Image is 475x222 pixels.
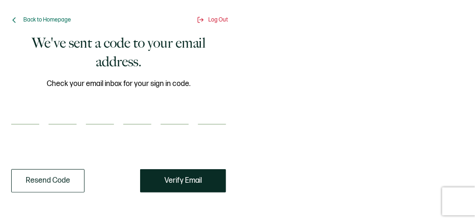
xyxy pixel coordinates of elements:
[209,16,228,23] span: Log Out
[164,177,202,185] span: Verify Email
[23,16,71,23] span: Back to Homepage
[16,34,221,71] h1: We've sent a code to your email address.
[319,117,475,222] iframe: Chat Widget
[47,78,191,90] span: Check your email inbox for your sign in code.
[140,169,226,193] button: Verify Email
[11,169,85,193] button: Resend Code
